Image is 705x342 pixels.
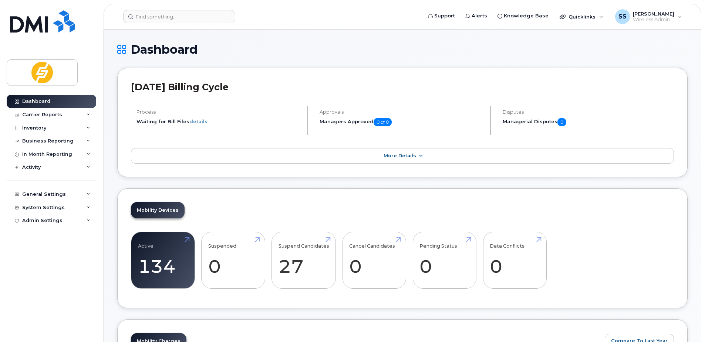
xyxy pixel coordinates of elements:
h1: Dashboard [117,43,688,56]
span: 0 [557,118,566,126]
a: Mobility Devices [131,202,185,218]
span: 0 of 0 [374,118,392,126]
h5: Managerial Disputes [503,118,674,126]
a: Suspended 0 [208,236,258,285]
h4: Process [136,109,301,115]
h2: [DATE] Billing Cycle [131,81,674,93]
a: details [189,118,208,124]
h5: Managers Approved [320,118,484,126]
a: Suspend Candidates 27 [279,236,329,285]
h4: Approvals [320,109,484,115]
a: Cancel Candidates 0 [349,236,399,285]
li: Waiting for Bill Files [136,118,301,125]
span: More Details [384,153,416,158]
a: Data Conflicts 0 [490,236,540,285]
a: Active 134 [138,236,188,285]
h4: Disputes [503,109,674,115]
a: Pending Status 0 [419,236,469,285]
